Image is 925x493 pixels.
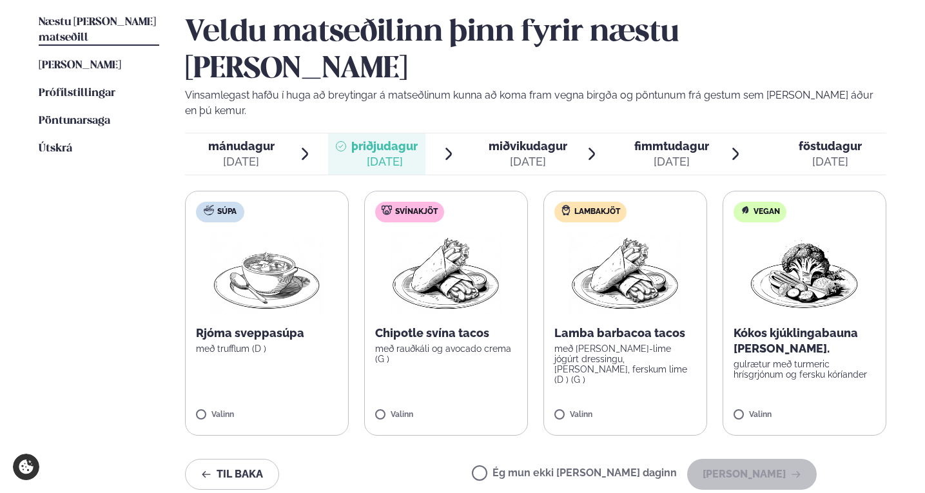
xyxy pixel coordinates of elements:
[39,113,110,129] a: Pöntunarsaga
[754,207,780,217] span: Vegan
[687,459,817,490] button: [PERSON_NAME]
[39,143,72,154] span: Útskrá
[196,325,338,341] p: Rjóma sveppasúpa
[489,139,567,153] span: miðvikudagur
[489,154,567,169] div: [DATE]
[13,454,39,480] a: Cookie settings
[734,325,875,356] p: Kókos kjúklingabauna [PERSON_NAME].
[389,233,503,315] img: Wraps.png
[39,141,72,157] a: Útskrá
[185,88,887,119] p: Vinsamlegast hafðu í huga að breytingar á matseðlinum kunna að koma fram vegna birgða og pöntunum...
[204,205,214,215] img: soup.svg
[574,207,620,217] span: Lambakjöt
[799,139,862,153] span: föstudagur
[634,139,709,153] span: fimmtudagur
[634,154,709,169] div: [DATE]
[39,115,110,126] span: Pöntunarsaga
[39,15,159,46] a: Næstu [PERSON_NAME] matseðill
[196,343,338,354] p: með trufflum (D )
[39,17,156,43] span: Næstu [PERSON_NAME] matseðill
[748,233,861,315] img: Vegan.png
[39,88,115,99] span: Prófílstillingar
[208,139,275,153] span: mánudagur
[799,154,862,169] div: [DATE]
[210,233,324,315] img: Soup.png
[351,139,418,153] span: þriðjudagur
[185,459,279,490] button: Til baka
[395,207,438,217] span: Svínakjöt
[554,325,696,341] p: Lamba barbacoa tacos
[375,343,517,364] p: með rauðkáli og avocado crema (G )
[351,154,418,169] div: [DATE]
[39,86,115,101] a: Prófílstillingar
[569,233,682,315] img: Wraps.png
[740,205,750,215] img: Vegan.svg
[561,205,571,215] img: Lamb.svg
[217,207,237,217] span: Súpa
[375,325,517,341] p: Chipotle svína tacos
[554,343,696,385] p: með [PERSON_NAME]-lime jógúrt dressingu, [PERSON_NAME], ferskum lime (D ) (G )
[39,60,121,71] span: [PERSON_NAME]
[39,58,121,73] a: [PERSON_NAME]
[382,205,392,215] img: pork.svg
[208,154,275,169] div: [DATE]
[734,359,875,380] p: gulrætur með turmeric hrísgrjónum og fersku kóríander
[185,15,887,87] h2: Veldu matseðilinn þinn fyrir næstu [PERSON_NAME]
